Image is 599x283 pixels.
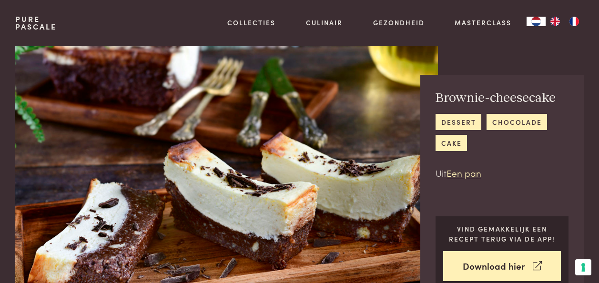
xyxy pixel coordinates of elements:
a: EN [546,17,565,26]
ul: Language list [546,17,584,26]
a: Een pan [447,166,481,179]
button: Uw voorkeuren voor toestemming voor trackingtechnologieën [575,259,591,275]
a: NL [527,17,546,26]
a: FR [565,17,584,26]
a: Download hier [443,251,561,281]
a: cake [436,135,467,151]
a: Gezondheid [373,18,425,28]
div: Language [527,17,546,26]
a: PurePascale [15,15,57,30]
a: Culinair [306,18,343,28]
a: Collecties [227,18,275,28]
a: dessert [436,114,481,130]
p: Vind gemakkelijk een recept terug via de app! [443,224,561,243]
aside: Language selected: Nederlands [527,17,584,26]
a: chocolade [487,114,547,130]
p: Uit [436,166,569,180]
a: Masterclass [455,18,511,28]
h2: Brownie-cheesecake [436,90,569,107]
